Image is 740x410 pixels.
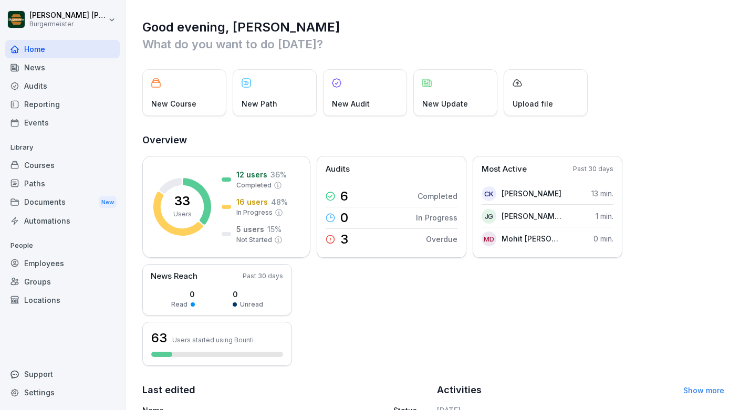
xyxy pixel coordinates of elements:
p: 36 % [270,169,287,180]
p: 48 % [271,196,288,207]
p: New Audit [332,98,370,109]
div: New [99,196,117,208]
a: News [5,58,120,77]
p: Audits [326,163,350,175]
p: 0 [233,289,263,300]
a: Audits [5,77,120,95]
p: New Course [151,98,196,109]
div: Support [5,365,120,383]
h2: Overview [142,133,724,148]
div: JG [482,209,496,224]
a: Courses [5,156,120,174]
p: Not Started [236,235,272,245]
p: New Update [422,98,468,109]
p: Unread [240,300,263,309]
a: Home [5,40,120,58]
p: News Reach [151,270,197,282]
p: What do you want to do [DATE]? [142,36,724,52]
a: Events [5,113,120,132]
a: Settings [5,383,120,402]
p: 6 [340,190,348,203]
p: Users [173,209,192,219]
p: Users started using Bounti [172,336,254,344]
p: 0 [171,289,195,300]
p: 1 min. [596,211,613,222]
p: Library [5,139,120,156]
div: MD [482,232,496,246]
p: Read [171,300,187,309]
p: 15 % [267,224,282,235]
p: 0 [340,212,348,224]
h2: Activities [437,383,482,397]
h3: 63 [151,329,167,347]
h1: Good evening, [PERSON_NAME] [142,19,724,36]
p: Upload file [513,98,553,109]
p: 5 users [236,224,264,235]
p: Most Active [482,163,527,175]
p: 3 [340,233,348,246]
a: Show more [683,386,724,395]
a: Paths [5,174,120,193]
p: [PERSON_NAME] [PERSON_NAME] [29,11,106,20]
a: DocumentsNew [5,193,120,212]
p: 0 min. [593,233,613,244]
div: CK [482,186,496,201]
p: 33 [174,195,190,207]
a: Automations [5,212,120,230]
p: Completed [236,181,272,190]
p: 13 min. [591,188,613,199]
a: Reporting [5,95,120,113]
p: 16 users [236,196,268,207]
p: Past 30 days [243,271,283,281]
p: In Progress [416,212,457,223]
a: Employees [5,254,120,272]
a: Groups [5,272,120,291]
p: [PERSON_NAME] [PERSON_NAME] [502,211,562,222]
p: New Path [242,98,277,109]
p: 12 users [236,169,267,180]
p: Burgermeister [29,20,106,28]
p: Mohit [PERSON_NAME] [502,233,562,244]
p: Past 30 days [573,164,613,174]
h2: Last edited [142,383,430,397]
p: People [5,237,120,254]
a: Locations [5,291,120,309]
p: [PERSON_NAME] [502,188,561,199]
div: Documents [5,193,120,212]
p: Completed [418,191,457,202]
p: In Progress [236,208,273,217]
p: Overdue [426,234,457,245]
